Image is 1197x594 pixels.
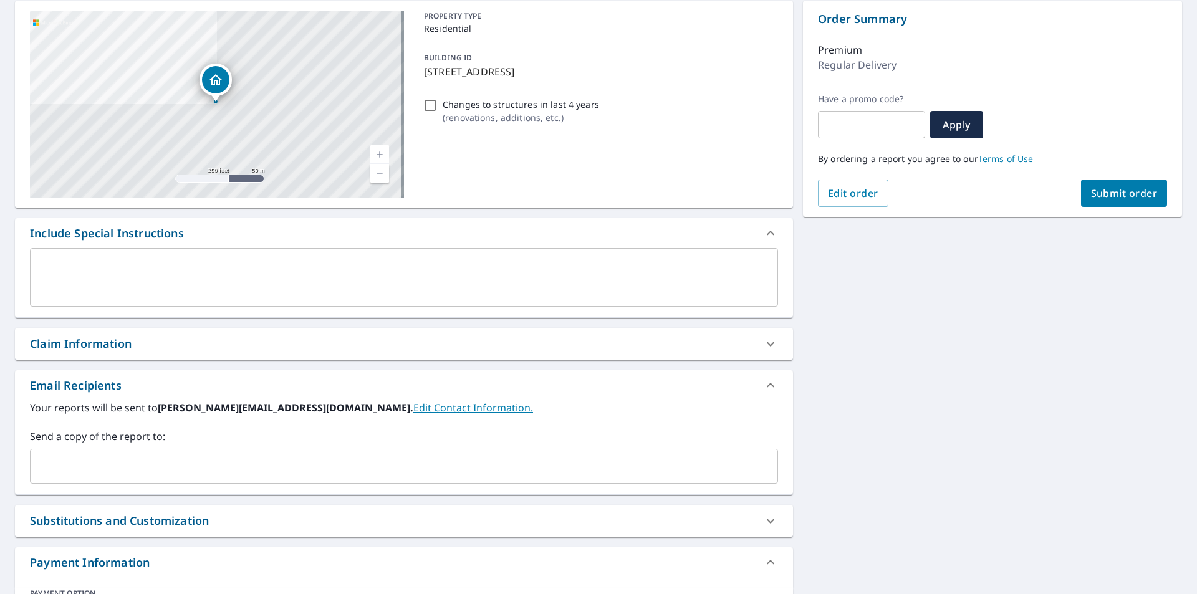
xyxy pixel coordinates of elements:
p: By ordering a report you agree to our [818,153,1167,165]
div: Payment Information [30,554,150,571]
p: Regular Delivery [818,57,897,72]
div: Claim Information [30,335,132,352]
div: Payment Information [15,547,793,577]
div: Email Recipients [30,377,122,394]
p: [STREET_ADDRESS] [424,64,773,79]
span: Edit order [828,186,878,200]
p: Residential [424,22,773,35]
label: Have a promo code? [818,93,925,105]
span: Submit order [1091,186,1158,200]
p: PROPERTY TYPE [424,11,773,22]
button: Apply [930,111,983,138]
div: Claim Information [15,328,793,360]
div: Substitutions and Customization [30,512,209,529]
p: Premium [818,42,862,57]
a: EditContactInfo [413,401,533,414]
p: ( renovations, additions, etc. ) [443,111,599,124]
label: Your reports will be sent to [30,400,778,415]
p: Order Summary [818,11,1167,27]
div: Dropped pin, building 1, Residential property, 2206 Scuttlehole Rd Bridgehampton, NY 11932 [199,64,232,102]
a: Terms of Use [978,153,1034,165]
b: [PERSON_NAME][EMAIL_ADDRESS][DOMAIN_NAME]. [158,401,413,414]
div: Substitutions and Customization [15,505,793,537]
span: Apply [940,118,973,132]
div: Include Special Instructions [15,218,793,248]
p: Changes to structures in last 4 years [443,98,599,111]
p: BUILDING ID [424,52,472,63]
label: Send a copy of the report to: [30,429,778,444]
a: Current Level 17, Zoom Out [370,164,389,183]
div: Email Recipients [15,370,793,400]
a: Current Level 17, Zoom In [370,145,389,164]
button: Edit order [818,180,888,207]
div: Include Special Instructions [30,225,184,242]
button: Submit order [1081,180,1168,207]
